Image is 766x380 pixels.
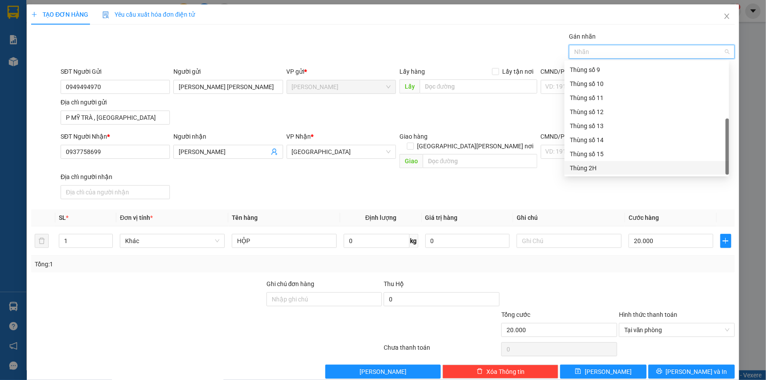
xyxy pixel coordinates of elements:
button: deleteXóa Thông tin [442,365,558,379]
label: Hình thức thanh toán [619,311,677,318]
div: CMND/Passport [541,132,650,141]
span: Tên hàng [232,214,258,221]
div: Thùng số 15 [570,149,724,159]
div: Thùng số 13 [565,119,729,133]
li: VP [GEOGRAPHIC_DATA] [61,37,117,66]
button: [PERSON_NAME] [325,365,441,379]
div: CMND/Passport [541,67,650,76]
span: plus [31,11,37,18]
span: environment [4,49,11,55]
input: Gán nhãn [574,47,576,57]
span: [PERSON_NAME] và In [666,367,727,376]
div: VP gửi [287,67,396,76]
button: save[PERSON_NAME] [560,365,647,379]
span: printer [656,368,662,375]
span: Đơn vị tính [120,214,153,221]
span: Sài Gòn [292,145,391,158]
span: SL [59,214,66,221]
span: Lấy [399,79,420,93]
span: Cước hàng [629,214,659,221]
span: delete [477,368,483,375]
span: Cao Lãnh [292,80,391,93]
div: Địa chỉ người nhận [61,172,170,182]
button: plus [720,234,731,248]
th: Ghi chú [513,209,625,226]
span: [GEOGRAPHIC_DATA][PERSON_NAME] nơi [414,141,537,151]
span: Tại văn phòng [624,323,730,337]
div: Thùng 2H [565,161,729,175]
span: user-add [271,148,278,155]
div: Thùng số 14 [570,135,724,145]
div: Thùng số 14 [565,133,729,147]
div: Người gửi [173,67,283,76]
span: plus [721,237,731,244]
input: 0 [425,234,510,248]
input: Dọc đường [423,154,537,168]
span: Khác [125,234,219,247]
li: VP [PERSON_NAME] [4,37,61,47]
div: Thùng số 11 [565,91,729,105]
button: printer[PERSON_NAME] và In [648,365,735,379]
span: Yêu cầu xuất hóa đơn điện tử [102,11,195,18]
li: [PERSON_NAME] [4,4,127,21]
span: [PERSON_NAME] [360,367,406,376]
button: delete [35,234,49,248]
div: Thùng số 11 [570,93,724,103]
input: Dọc đường [420,79,537,93]
label: Ghi chú đơn hàng [266,280,315,287]
div: Thùng 2H [570,163,724,173]
div: Người nhận [173,132,283,141]
span: Thu Hộ [384,280,404,287]
div: Tổng: 1 [35,259,296,269]
div: Thùng số 9 [570,65,724,75]
div: SĐT Người Nhận [61,132,170,141]
div: Thùng số 10 [565,77,729,91]
span: [PERSON_NAME] [585,367,632,376]
button: Close [715,4,739,29]
span: close [723,13,730,20]
div: Chưa thanh toán [383,343,501,358]
img: icon [102,11,109,18]
span: Xóa Thông tin [486,367,525,376]
input: Địa chỉ của người gửi [61,111,170,125]
span: save [575,368,581,375]
label: Gán nhãn [569,33,596,40]
div: Địa chỉ người gửi [61,97,170,107]
div: Thùng số 10 [570,79,724,89]
span: VP Nhận [287,133,311,140]
input: Ghi chú đơn hàng [266,292,382,306]
input: VD: Bàn, Ghế [232,234,337,248]
input: Địa chỉ của người nhận [61,185,170,199]
div: Thùng số 12 [565,105,729,119]
img: logo.jpg [4,4,35,35]
span: Giao hàng [399,133,428,140]
div: SĐT Người Gửi [61,67,170,76]
span: Tổng cước [501,311,530,318]
span: Giá trị hàng [425,214,458,221]
input: Ghi Chú [517,234,622,248]
span: Định lượng [365,214,396,221]
span: Giao [399,154,423,168]
span: Lấy hàng [399,68,425,75]
div: Thùng số 12 [570,107,724,117]
span: TẠO ĐƠN HÀNG [31,11,88,18]
div: Thùng số 13 [570,121,724,131]
div: Thùng số 15 [565,147,729,161]
span: Lấy tận nơi [499,67,537,76]
span: kg [410,234,418,248]
div: Thùng số 9 [565,63,729,77]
